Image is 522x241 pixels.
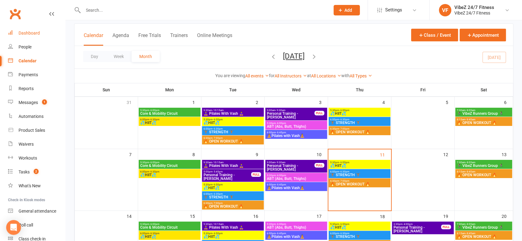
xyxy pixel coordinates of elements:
div: 3 [319,97,328,107]
a: Payments [8,68,65,82]
span: 3:30pm [393,223,441,226]
div: 18 [380,211,391,221]
div: What's New [19,183,41,188]
span: 6:00pm [267,232,326,235]
button: Day [83,51,106,62]
div: 14 [127,211,138,221]
div: 10 [317,149,328,159]
span: 1 [42,99,47,105]
span: 🏋🏽 STRENGTH 🏋🏽 [203,130,263,134]
span: 🧘‍♀️ Pilates With Vash 🧘‍♀️ [203,164,263,168]
span: - 6:30pm [213,193,223,195]
span: Personal Training - [PERSON_NAME] [267,112,315,119]
button: Agenda [112,32,129,46]
span: 6:00pm [140,232,199,235]
button: Appointment [460,29,506,41]
span: 🧘‍♀️ Pilates With Vash 🧘‍♀️ [203,112,263,115]
div: Messages [19,100,38,105]
span: Settings [385,3,402,17]
span: 💦HIIT💦 [203,121,263,125]
span: 8:15am [457,170,511,173]
span: 9:00am [267,109,315,112]
span: 💦HIIT💦 [140,235,199,239]
span: - 6:45pm [276,183,286,186]
span: - 5:45pm [213,170,223,173]
span: - 6:00pm [276,174,286,177]
span: 🔥 OPEN WORKOUT 🔥 [330,130,389,134]
a: All Instructors [275,73,307,78]
span: 5:30pm [330,109,389,112]
span: 5:30pm [330,223,389,226]
button: Class / Event [411,29,458,41]
a: What's New [8,179,65,193]
div: Automations [19,114,44,119]
span: 6:00pm [330,232,389,235]
div: General attendance [19,209,56,214]
span: 8:15am [457,118,511,121]
div: Roll call [19,222,33,227]
div: Payments [19,72,38,77]
span: 🧘Pilates with Vash🧘 [267,134,326,138]
span: - 6:00pm [339,109,349,112]
span: 🏋🏽 STRENGTH 🏋🏽 [330,235,389,239]
span: - 6:00pm [276,223,286,226]
div: FULL [251,172,261,177]
div: 20 [502,211,513,221]
span: 6:30pm [203,137,263,139]
span: - 8:45am [465,170,475,173]
span: 🏋🏽 STRENGTH 🏋🏽 [330,173,389,177]
div: 5 [446,97,454,107]
span: - 7:00pm [339,127,349,130]
span: Personal Training - [PERSON_NAME] [203,173,251,181]
div: 31 [127,97,138,107]
span: 💦HIIT💦 [203,235,263,239]
button: Week [106,51,132,62]
span: - 10:15am [212,161,224,164]
span: 5:30pm [267,223,326,226]
div: 7 [129,149,138,159]
span: 9:30am [203,223,263,226]
span: 5:30pm [140,223,199,226]
span: - 9:30am [276,161,285,164]
a: All events [245,73,269,78]
span: 5:30pm [203,183,263,186]
span: - 6:00pm [276,122,286,125]
div: 9 [256,149,264,159]
a: People [8,40,65,54]
span: - 9:30am [276,109,285,112]
div: People [19,44,32,49]
button: Add [334,5,360,15]
span: 💦HIIT💦 [140,121,199,125]
a: General attendance kiosk mode [8,204,65,218]
button: Calendar [84,32,103,46]
div: Open Intercom Messenger [6,220,21,235]
span: 🧘Pilates with Vash🧘 [267,186,326,190]
span: 7:30am [457,109,511,112]
span: 6:00pm [267,131,326,134]
span: 🔥 OPEN WORKOUT 🔥 [457,235,511,239]
span: ABT (Abs, Butt, Thighs) [267,125,326,128]
th: Wed [265,83,328,96]
strong: for [269,73,275,78]
span: 6:00pm [267,183,326,186]
span: 9:30am [203,109,263,112]
button: Month [132,51,160,62]
span: - 4:00pm [402,223,413,226]
span: - 7:00pm [213,137,223,139]
div: 4 [382,97,391,107]
span: - 6:30pm [149,118,159,121]
span: 6:00pm [330,170,389,173]
span: 🏋🏽 STRENGTH 🏋🏽 [330,121,389,125]
strong: You are viewing [215,73,245,78]
div: Tasks [19,169,30,174]
span: ABT (Abs, Butt, Thighs) [267,177,326,181]
span: - 8:05am [465,223,475,226]
span: 5:30pm [140,109,199,112]
span: 🏋🏽 STRENGTH 🏋🏽 [203,195,263,199]
th: Sun [75,83,138,96]
span: 6:00pm [140,170,199,173]
span: - 6:30pm [339,232,349,235]
span: - 6:00pm [149,223,159,226]
div: Dashboard [19,31,40,35]
th: Thu [328,83,391,96]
